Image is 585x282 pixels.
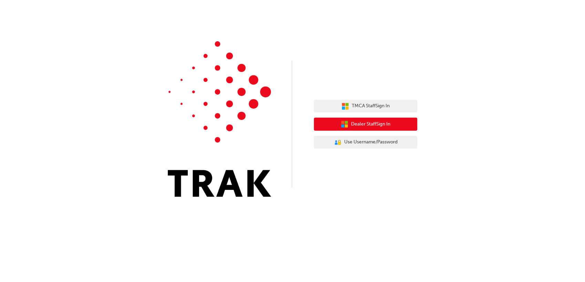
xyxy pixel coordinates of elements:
button: Use Username/Password [314,136,417,149]
span: TMCA Staff Sign In [352,102,390,110]
img: Trak [168,41,271,197]
span: Dealer Staff Sign In [351,120,390,128]
span: Use Username/Password [344,138,398,146]
button: TMCA StaffSign In [314,100,417,113]
button: Dealer StaffSign In [314,118,417,131]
